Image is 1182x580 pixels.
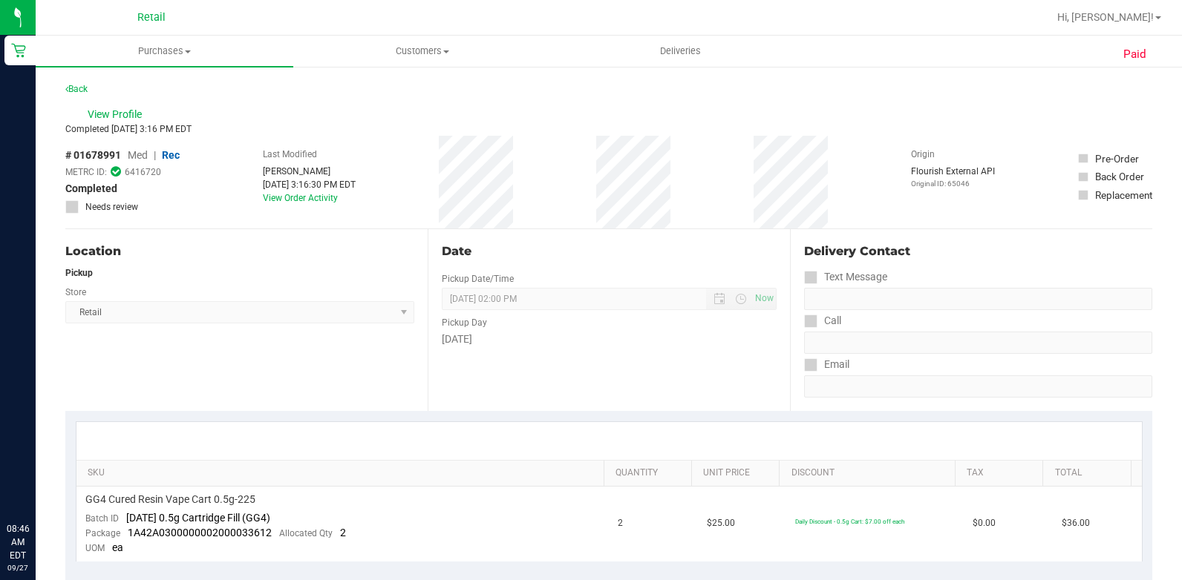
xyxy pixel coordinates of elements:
[11,43,26,58] inline-svg: Retail
[1062,516,1090,530] span: $36.00
[804,332,1152,354] input: Format: (999) 999-9999
[85,513,119,524] span: Batch ID
[911,165,995,189] div: Flourish External API
[703,467,774,479] a: Unit Price
[65,268,93,278] strong: Pickup
[88,467,598,479] a: SKU
[294,45,550,58] span: Customers
[65,148,121,163] span: # 01678991
[65,243,414,260] div: Location
[36,45,293,58] span: Purchases
[618,516,623,530] span: 2
[804,310,841,332] label: Call
[65,165,107,179] span: METRC ID:
[65,124,192,134] span: Completed [DATE] 3:16 PM EDT
[112,541,123,553] span: ea
[85,543,105,553] span: UOM
[640,45,721,58] span: Deliveries
[804,243,1152,260] div: Delivery Contact
[88,107,147,122] span: View Profile
[293,36,551,67] a: Customers
[65,84,88,94] a: Back
[85,528,120,538] span: Package
[263,193,338,203] a: View Order Activity
[125,165,161,179] span: 6416720
[911,148,935,161] label: Origin
[137,11,166,24] span: Retail
[7,522,29,562] p: 08:46 AM EDT
[279,528,333,538] span: Allocated Qty
[340,527,346,538] span: 2
[1095,151,1139,166] div: Pre-Order
[111,165,121,179] span: In Sync
[707,516,735,530] span: $25.00
[442,272,514,286] label: Pickup Date/Time
[967,467,1037,479] a: Tax
[15,461,59,506] iframe: Resource center
[65,181,117,197] span: Completed
[804,288,1152,310] input: Format: (999) 999-9999
[65,286,86,299] label: Store
[154,149,156,161] span: |
[552,36,809,67] a: Deliveries
[126,512,270,524] span: [DATE] 0.5g Cartridge Fill (GG4)
[616,467,686,479] a: Quantity
[804,266,887,288] label: Text Message
[795,518,904,525] span: Daily Discount - 0.5g Cart: $7.00 off each
[1057,11,1154,23] span: Hi, [PERSON_NAME]!
[1095,188,1152,202] div: Replacement
[85,492,255,507] span: GG4 Cured Resin Vape Cart 0.5g-225
[1095,169,1144,184] div: Back Order
[36,36,293,67] a: Purchases
[973,516,996,530] span: $0.00
[1123,46,1146,63] span: Paid
[263,148,317,161] label: Last Modified
[804,354,849,375] label: Email
[7,562,29,573] p: 09/27
[1055,467,1126,479] a: Total
[128,149,148,161] span: Med
[442,243,777,260] div: Date
[44,459,62,477] iframe: Resource center unread badge
[263,165,356,178] div: [PERSON_NAME]
[162,149,180,161] span: Rec
[263,178,356,191] div: [DATE] 3:16:30 PM EDT
[128,527,272,538] span: 1A42A0300000002000033612
[85,200,138,214] span: Needs review
[442,316,487,329] label: Pickup Day
[791,467,950,479] a: Discount
[911,178,995,189] p: Original ID: 65046
[442,332,777,347] div: [DATE]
